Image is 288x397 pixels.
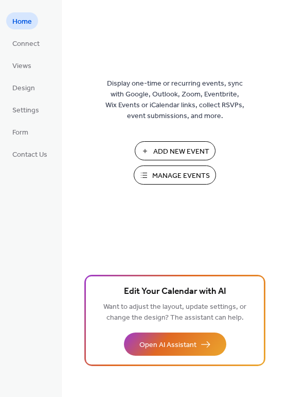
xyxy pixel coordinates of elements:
button: Add New Event [135,141,215,160]
a: Views [6,57,38,74]
span: Home [12,16,32,27]
a: Contact Us [6,145,53,162]
span: Want to adjust the layout, update settings, or change the design? The assistant can help. [103,300,246,325]
span: Manage Events [152,171,210,181]
a: Form [6,123,34,140]
span: Settings [12,105,39,116]
button: Manage Events [134,166,216,185]
a: Design [6,79,41,96]
span: Add New Event [153,146,209,157]
span: Edit Your Calendar with AI [124,285,226,299]
span: Design [12,83,35,94]
span: Contact Us [12,150,47,160]
a: Connect [6,35,46,52]
span: Views [12,61,31,72]
span: Connect [12,39,40,49]
a: Home [6,12,38,29]
span: Open AI Assistant [139,340,196,351]
button: Open AI Assistant [124,333,226,356]
span: Display one-time or recurring events, sync with Google, Outlook, Zoom, Eventbrite, Wix Events or ... [105,78,244,122]
a: Settings [6,101,45,118]
span: Form [12,127,28,138]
